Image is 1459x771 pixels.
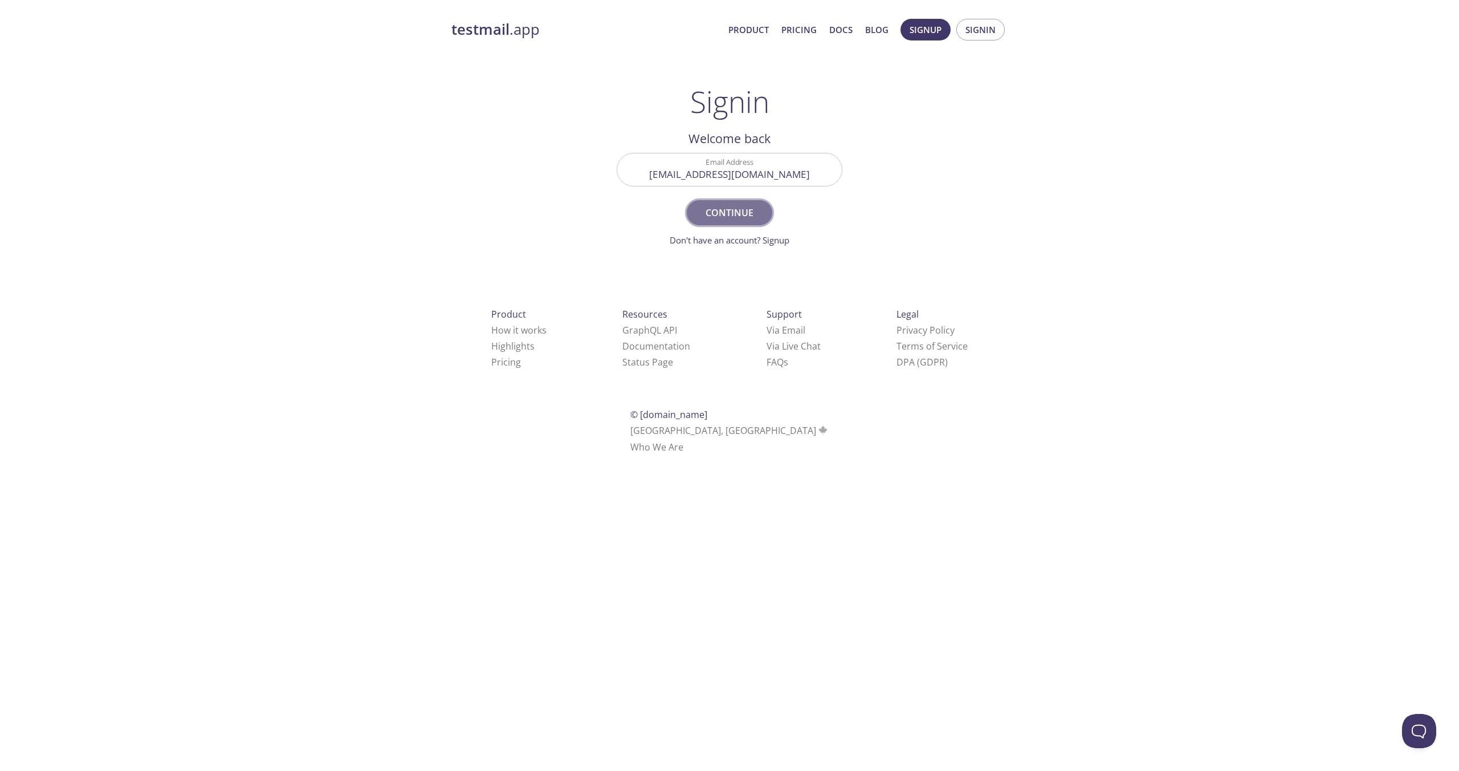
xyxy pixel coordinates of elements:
[670,234,789,246] a: Don't have an account? Signup
[630,424,829,437] span: [GEOGRAPHIC_DATA], [GEOGRAPHIC_DATA]
[491,356,521,368] a: Pricing
[896,356,948,368] a: DPA (GDPR)
[451,19,510,39] strong: testmail
[617,129,842,148] h2: Welcome back
[896,340,968,352] a: Terms of Service
[767,340,821,352] a: Via Live Chat
[781,22,817,37] a: Pricing
[767,324,805,336] a: Via Email
[1402,714,1436,748] iframe: Help Scout Beacon - Open
[622,340,690,352] a: Documentation
[690,84,769,119] h1: Signin
[630,408,707,421] span: © [DOMAIN_NAME]
[896,308,919,320] span: Legal
[491,340,535,352] a: Highlights
[622,356,673,368] a: Status Page
[622,324,677,336] a: GraphQL API
[829,22,853,37] a: Docs
[767,308,802,320] span: Support
[491,324,547,336] a: How it works
[965,22,996,37] span: Signin
[491,308,526,320] span: Product
[767,356,788,368] a: FAQ
[896,324,955,336] a: Privacy Policy
[687,200,772,225] button: Continue
[956,19,1005,40] button: Signin
[630,441,683,453] a: Who We Are
[622,308,667,320] span: Resources
[865,22,889,37] a: Blog
[784,356,788,368] span: s
[910,22,942,37] span: Signup
[699,205,760,221] span: Continue
[900,19,951,40] button: Signup
[451,20,719,39] a: testmail.app
[728,22,769,37] a: Product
